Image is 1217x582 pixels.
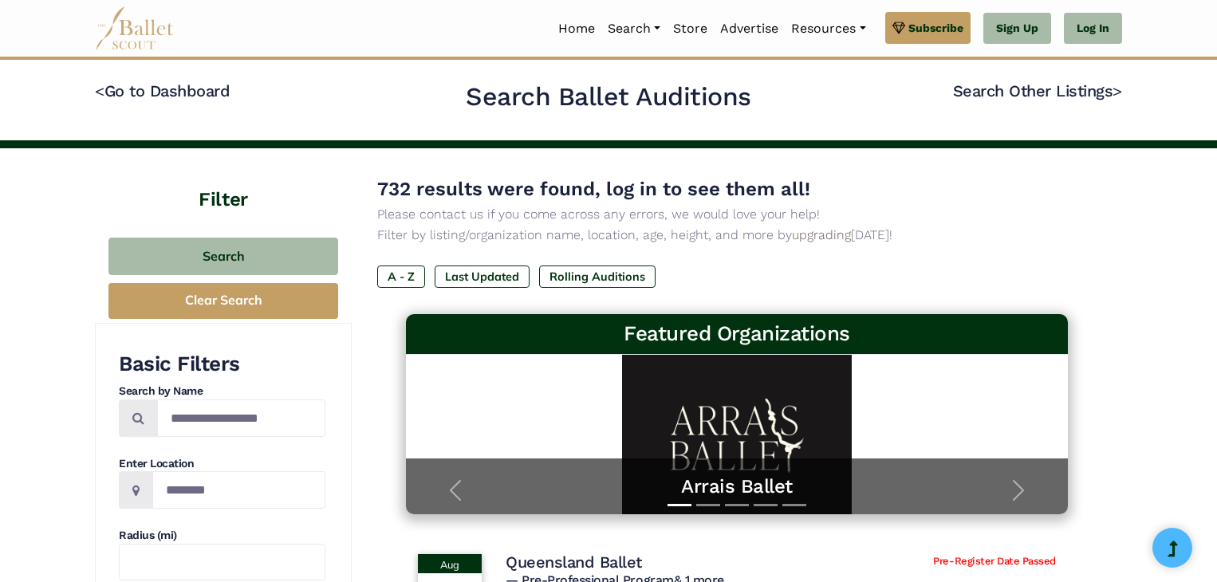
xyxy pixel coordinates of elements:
label: Last Updated [435,265,530,288]
a: Advertise [714,12,785,45]
a: Search [601,12,667,45]
div: Aug [418,554,482,573]
a: upgrading [792,227,851,242]
h4: Queensland Ballet [506,552,642,572]
input: Location [152,471,325,509]
img: gem.svg [892,19,905,37]
span: Pre-Register Date Passed [933,555,1055,568]
button: Slide 1 [668,496,691,514]
h4: Radius (mi) [119,528,325,544]
a: Store [667,12,714,45]
span: Subscribe [908,19,963,37]
span: 732 results were found, log in to see them all! [377,178,810,200]
a: Log In [1064,13,1122,45]
a: Resources [785,12,872,45]
h2: Search Ballet Auditions [466,81,751,114]
button: Slide 4 [754,496,778,514]
a: Home [552,12,601,45]
a: Sign Up [983,13,1051,45]
button: Search [108,238,338,275]
code: < [95,81,104,100]
p: Filter by listing/organization name, location, age, height, and more by [DATE]! [377,225,1097,246]
h3: Featured Organizations [419,320,1055,348]
code: > [1113,81,1122,100]
a: <Go to Dashboard [95,81,230,100]
h3: Basic Filters [119,351,325,378]
a: Search Other Listings> [953,81,1122,100]
a: Arrais Ballet [422,474,1052,499]
button: Slide 2 [696,496,720,514]
input: Search by names... [157,399,325,437]
label: A - Z [377,265,425,288]
a: Subscribe [885,12,971,44]
button: Slide 3 [725,496,749,514]
label: Rolling Auditions [539,265,656,288]
h4: Filter [95,148,352,214]
h4: Enter Location [119,456,325,472]
button: Slide 5 [782,496,806,514]
button: Clear Search [108,283,338,319]
p: Please contact us if you come across any errors, we would love your help! [377,204,1097,225]
h4: Search by Name [119,383,325,399]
